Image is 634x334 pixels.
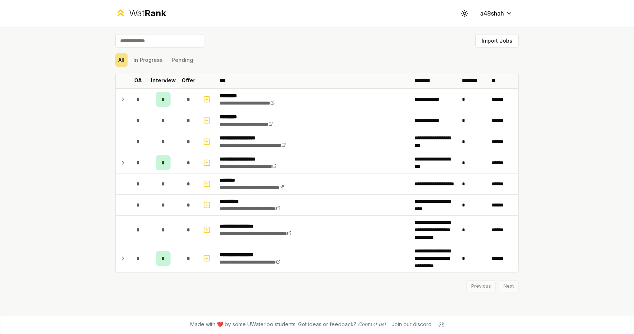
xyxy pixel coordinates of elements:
[129,7,166,19] div: Wat
[474,7,519,20] button: a48shah
[392,321,433,328] div: Join our discord!
[115,7,166,19] a: WatRank
[131,53,166,67] button: In Progress
[151,77,176,84] p: Interview
[182,77,195,84] p: Offer
[475,34,519,47] button: Import Jobs
[145,8,166,19] span: Rank
[169,53,196,67] button: Pending
[134,77,142,84] p: OA
[190,321,386,328] span: Made with ❤️ by some UWaterloo students. Got ideas or feedback?
[358,321,386,327] a: Contact us!
[115,53,128,67] button: All
[480,9,504,18] span: a48shah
